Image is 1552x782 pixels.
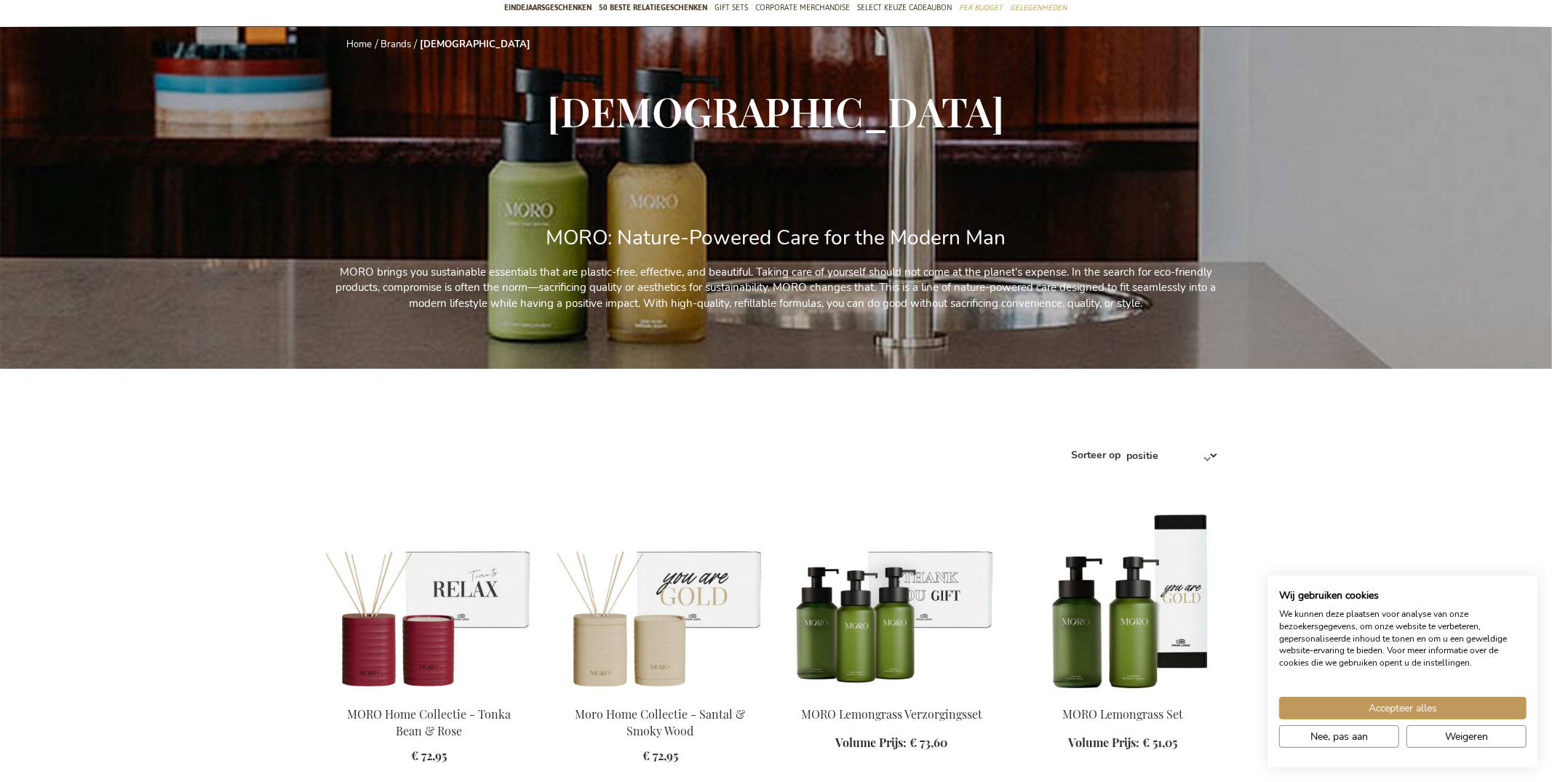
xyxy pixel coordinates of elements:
strong: [DEMOGRAPHIC_DATA] [420,38,530,51]
span: € 73,60 [910,735,948,750]
span: € 72,95 [642,748,678,763]
img: MORO Lemongrass Set [1019,490,1227,694]
button: Accepteer alle cookies [1279,697,1527,719]
a: Moro Home Collectie - Santal & Smoky Wood [576,706,746,738]
img: MORO Lemongrass Care Set [788,490,996,694]
span: Nee, pas aan [1310,729,1368,744]
a: Moro Home Collectie - Santal & Smoky Wood [557,688,765,702]
a: Brands [381,38,411,51]
a: Volume Prijs: € 51,05 [1069,735,1178,751]
span: Volume Prijs: [1069,735,1140,750]
a: Moro Home Collection - Tonka Bean & Rose [325,688,533,702]
h2: MORO: Nature-Powered Care for the Modern Man [325,227,1227,250]
a: MORO Home Collectie - Tonka Bean & Rose [347,706,511,738]
a: Volume Prijs: € 73,60 [836,735,948,751]
a: MORO Lemongrass Set [1019,688,1227,702]
label: Sorteer op [1071,449,1121,463]
img: Moro Home Collection - Tonka Bean & Rose [325,490,533,694]
button: Alle cookies weigeren [1406,725,1527,748]
div: MORO brings you sustainable essentials that are plastic-free, effective, and beautiful. Taking ca... [325,208,1227,356]
img: Moro Home Collectie - Santal & Smoky Wood [557,490,765,694]
span: [DEMOGRAPHIC_DATA] [548,84,1005,137]
span: Volume Prijs: [836,735,907,750]
p: We kunnen deze plaatsen voor analyse van onze bezoekersgegevens, om onze website te verbeteren, g... [1279,608,1527,669]
span: € 72,95 [411,748,447,763]
a: MORO Lemongrass Care Set [788,688,996,702]
h2: Wij gebruiken cookies [1279,589,1527,602]
span: Weigeren [1445,729,1488,744]
button: Pas cookie voorkeuren aan [1279,725,1399,748]
span: € 51,05 [1143,735,1178,750]
span: Accepteer alles [1369,701,1437,716]
a: Home [347,38,373,51]
a: MORO Lemongrass Set [1063,706,1184,722]
a: MORO Lemongrass Verzorgingsset [801,706,982,722]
